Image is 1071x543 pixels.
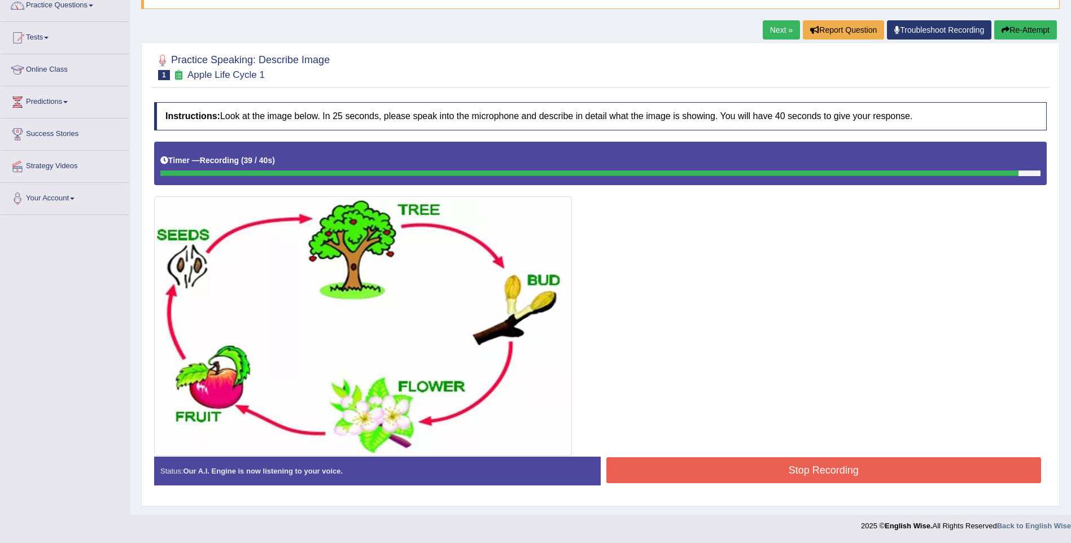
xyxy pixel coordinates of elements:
[183,467,343,475] strong: Our A.I. Engine is now listening to your voice.
[1,86,129,115] a: Predictions
[885,522,932,530] strong: English Wise.
[158,70,170,80] span: 1
[994,20,1057,40] button: Re-Attempt
[606,457,1042,483] button: Stop Recording
[272,156,275,165] b: )
[1,119,129,147] a: Success Stories
[861,515,1071,531] div: 2025 © All Rights Reserved
[200,156,239,165] b: Recording
[154,457,601,485] div: Status:
[1,151,129,179] a: Strategy Videos
[154,102,1047,130] h4: Look at the image below. In 25 seconds, please speak into the microphone and describe in detail w...
[187,69,265,80] small: Apple Life Cycle 1
[154,52,330,80] h2: Practice Speaking: Describe Image
[763,20,800,40] a: Next »
[173,70,185,81] small: Exam occurring question
[997,522,1071,530] a: Back to English Wise
[241,156,244,165] b: (
[887,20,991,40] a: Troubleshoot Recording
[244,156,273,165] b: 39 / 40s
[160,156,275,165] h5: Timer —
[1,54,129,82] a: Online Class
[1,183,129,211] a: Your Account
[165,111,220,121] b: Instructions:
[1,22,129,50] a: Tests
[803,20,884,40] button: Report Question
